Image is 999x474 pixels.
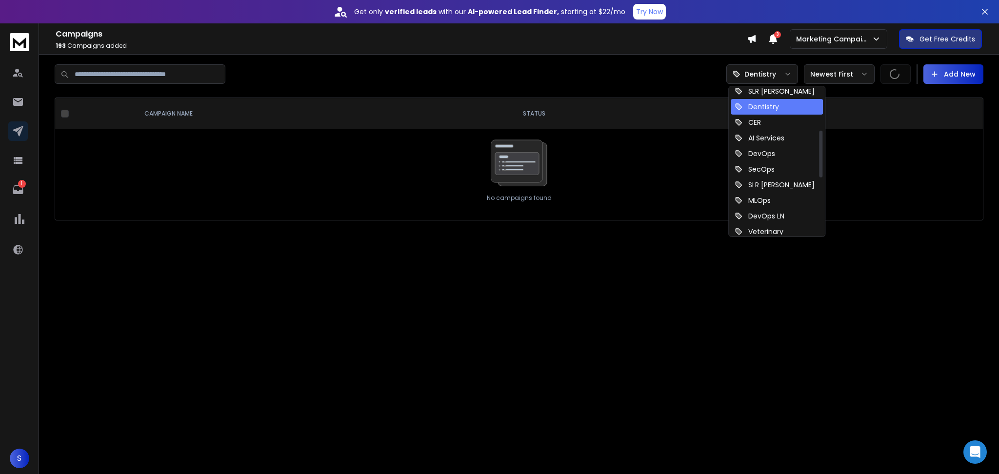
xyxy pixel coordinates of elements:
strong: AI-powered Lead Finder, [468,7,559,17]
div: CER [735,118,761,127]
a: 1 [8,180,28,199]
span: 193 [56,41,66,50]
div: Open Intercom Messenger [963,440,987,464]
p: Get Free Credits [919,34,975,44]
th: STATUS [450,98,618,129]
th: CAMPAIGN STATS [618,98,914,129]
p: Get only with our starting at $22/mo [354,7,625,17]
p: Dentistry [744,69,776,79]
img: logo [10,33,29,51]
th: CAMPAIGN NAME [133,98,450,129]
span: 3 [774,31,781,38]
button: Try Now [633,4,666,20]
h1: Campaigns [56,28,747,40]
div: Dentistry [735,102,779,112]
strong: verified leads [385,7,437,17]
p: Try Now [636,7,663,17]
div: Veterinary [735,227,783,237]
div: SLR [PERSON_NAME] [735,180,815,190]
p: 1 [18,180,26,188]
div: SLR [PERSON_NAME] [735,86,815,96]
p: No campaigns found [487,194,552,202]
button: Add New [923,64,983,84]
div: DevOps LN [735,211,784,221]
button: Newest First [804,64,875,84]
div: DevOps [735,149,775,158]
div: AI Services [735,133,784,143]
p: Campaigns added [56,42,747,50]
p: Marketing Campaign [796,34,872,44]
button: S [10,449,29,468]
div: MLOps [735,196,771,205]
div: SecOps [735,164,775,174]
button: Get Free Credits [899,29,982,49]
